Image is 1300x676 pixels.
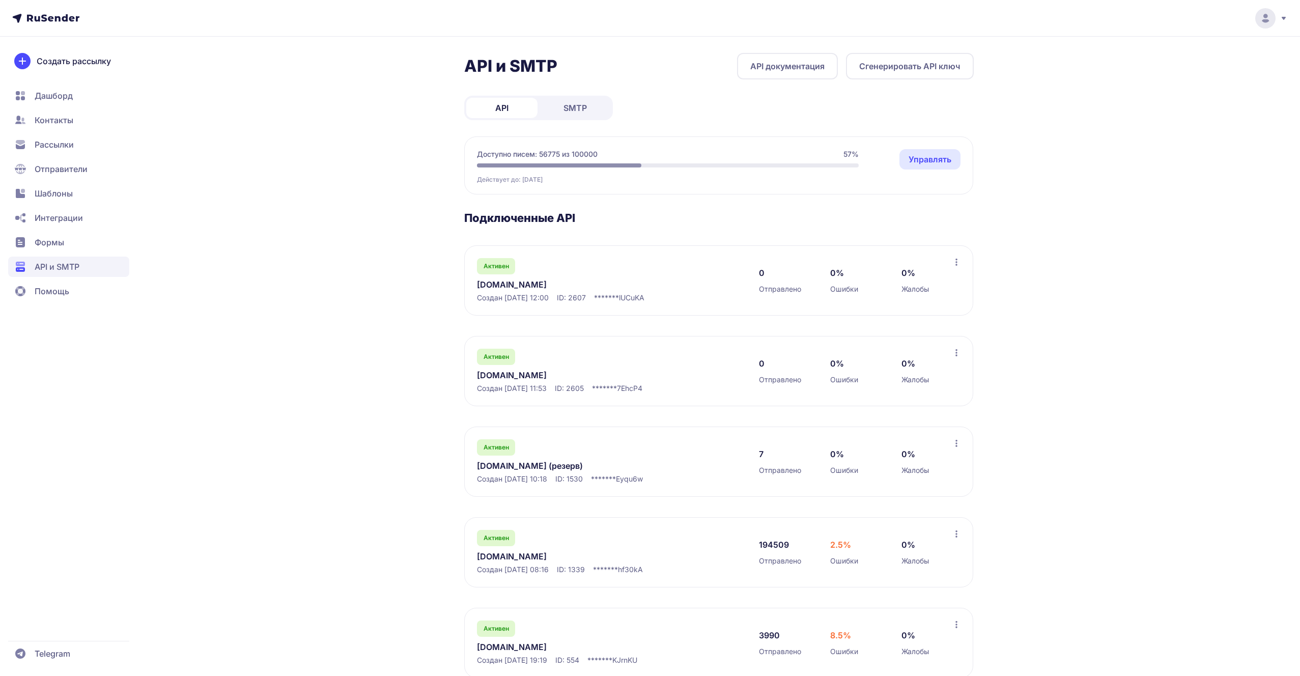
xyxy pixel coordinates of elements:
[901,465,929,475] span: Жалобы
[901,284,929,294] span: Жалобы
[35,114,73,126] span: Контакты
[484,443,509,452] span: Активен
[477,565,549,575] span: Создан [DATE] 08:16
[555,383,584,393] span: ID: 2605
[557,293,586,303] span: ID: 2607
[555,655,579,665] span: ID: 554
[35,90,73,102] span: Дашборд
[759,646,801,657] span: Отправлено
[846,53,974,79] button: Сгенерировать API ключ
[35,647,70,660] span: Telegram
[477,149,598,159] span: Доступно писем: 56775 из 100000
[35,163,88,175] span: Отправители
[477,293,549,303] span: Создан [DATE] 12:00
[901,629,915,641] span: 0%
[759,375,801,385] span: Отправлено
[830,646,858,657] span: Ошибки
[477,641,686,653] a: [DOMAIN_NAME]
[477,550,686,562] a: [DOMAIN_NAME]
[477,383,547,393] span: Создан [DATE] 11:53
[759,629,780,641] span: 3990
[759,284,801,294] span: Отправлено
[830,539,851,551] span: 2.5%
[830,629,851,641] span: 8.5%
[35,285,69,297] span: Помощь
[759,267,765,279] span: 0
[464,211,974,225] h3: Подключенные API
[8,643,129,664] a: Telegram
[830,448,844,460] span: 0%
[477,655,547,665] span: Создан [DATE] 19:19
[35,261,79,273] span: API и SMTP
[901,646,929,657] span: Жалобы
[901,539,915,551] span: 0%
[555,474,583,484] span: ID: 1530
[35,138,74,151] span: Рассылки
[37,55,111,67] span: Создать рассылку
[619,293,644,303] span: lUCuKA
[899,149,960,170] a: Управлять
[830,375,858,385] span: Ошибки
[830,267,844,279] span: 0%
[557,565,585,575] span: ID: 1339
[495,102,508,114] span: API
[759,465,801,475] span: Отправлено
[830,357,844,370] span: 0%
[484,625,509,633] span: Активен
[759,556,801,566] span: Отправлено
[843,149,859,159] span: 57%
[617,383,642,393] span: 7EhcP4
[477,369,686,381] a: [DOMAIN_NAME]
[484,353,509,361] span: Активен
[477,474,547,484] span: Создан [DATE] 10:18
[616,474,643,484] span: Eyqu6w
[466,98,538,118] a: API
[901,357,915,370] span: 0%
[540,98,611,118] a: SMTP
[612,655,637,665] span: KJrnKU
[563,102,587,114] span: SMTP
[759,357,765,370] span: 0
[901,448,915,460] span: 0%
[484,534,509,542] span: Активен
[830,556,858,566] span: Ошибки
[477,278,686,291] a: [DOMAIN_NAME]
[35,212,83,224] span: Интеграции
[901,267,915,279] span: 0%
[901,556,929,566] span: Жалобы
[484,262,509,270] span: Активен
[830,465,858,475] span: Ошибки
[464,56,557,76] h2: API и SMTP
[35,187,73,200] span: Шаблоны
[830,284,858,294] span: Ошибки
[35,236,64,248] span: Формы
[618,565,643,575] span: hf30kA
[477,460,686,472] a: [DOMAIN_NAME] (резерв)
[737,53,838,79] a: API документация
[901,375,929,385] span: Жалобы
[477,176,543,184] span: Действует до: [DATE]
[759,448,764,460] span: 7
[759,539,789,551] span: 194509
